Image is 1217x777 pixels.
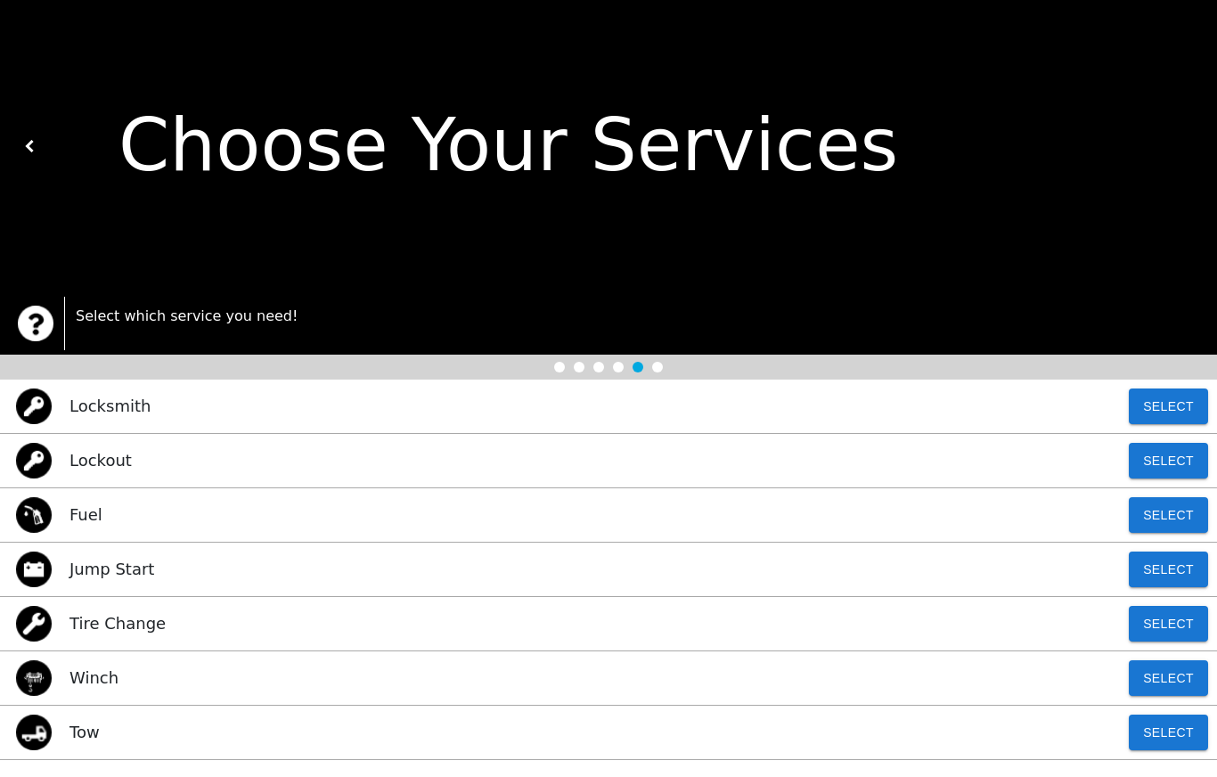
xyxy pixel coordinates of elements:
img: white carat left [24,140,37,152]
p: Tow [69,720,100,744]
button: Select [1129,497,1208,533]
button: Select [1129,606,1208,642]
img: tow icon [16,715,52,750]
img: trx now logo [18,306,53,341]
p: Lockout [69,448,132,472]
button: Select [1129,388,1208,424]
p: Fuel [69,503,102,527]
img: winch icon [16,660,52,696]
button: Select [1129,552,1208,587]
p: Jump Start [69,557,154,581]
img: lockout icon [16,443,52,478]
button: Select [1129,660,1208,696]
img: gas icon [16,497,52,533]
p: Locksmith [69,394,151,418]
img: locksmith icon [16,388,52,424]
img: flat tire icon [16,606,52,642]
p: Winch [69,666,118,690]
div: Choose Your Services [37,91,1192,200]
p: Select which service you need! [76,306,1199,327]
img: jump start icon [16,552,52,587]
button: Select [1129,715,1208,750]
p: Tire Change [69,611,166,635]
button: Select [1129,443,1208,478]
